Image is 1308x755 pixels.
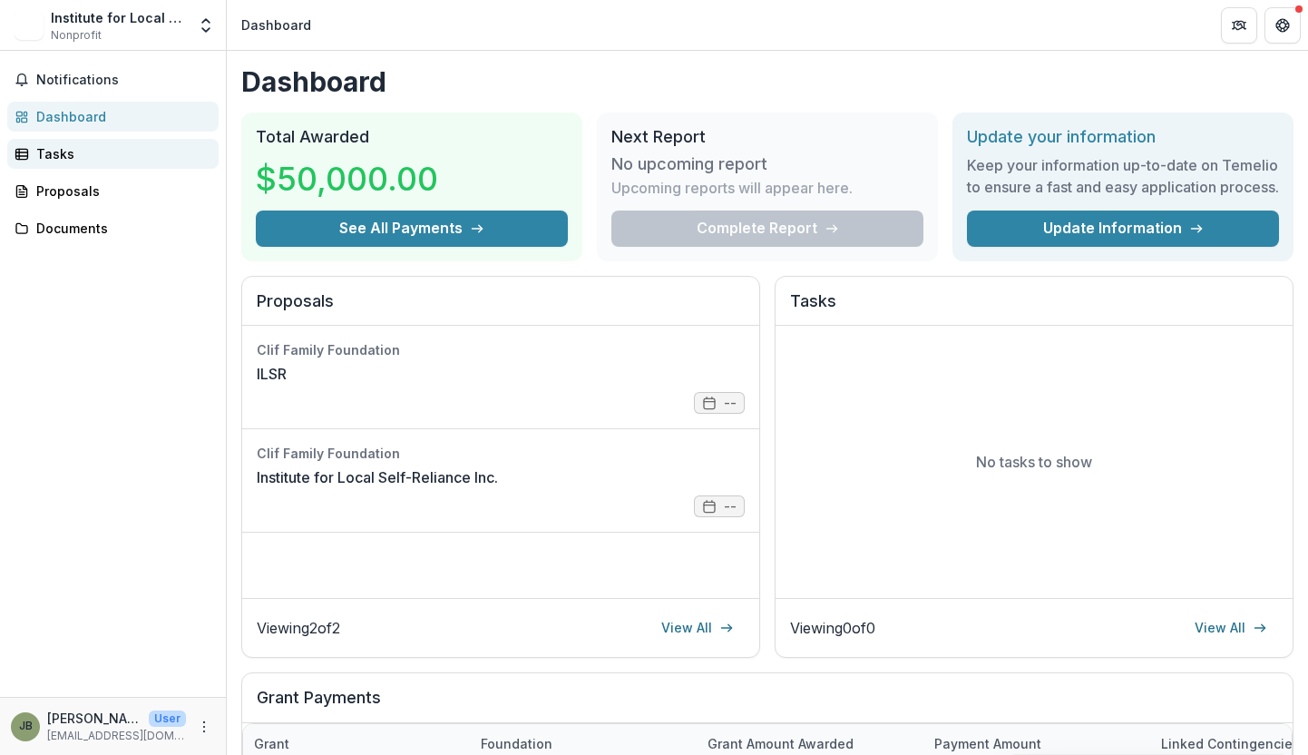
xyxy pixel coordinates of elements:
a: Update Information [967,211,1279,247]
button: Partners [1221,7,1257,44]
h3: No upcoming report [611,154,767,174]
p: Viewing 2 of 2 [257,617,340,639]
span: Nonprofit [51,27,102,44]
a: Proposals [7,176,219,206]
img: Institute for Local Self Reliance, Inc. [15,11,44,40]
h3: $50,000.00 [256,154,438,203]
div: Dashboard [36,107,204,126]
a: Institute for Local Self-Reliance Inc. [257,466,498,488]
button: Get Help [1264,7,1301,44]
p: [PERSON_NAME] [47,709,142,728]
button: Notifications [7,65,219,94]
a: Documents [7,213,219,243]
div: Dashboard [241,15,311,34]
a: ILSR [257,363,287,385]
p: [EMAIL_ADDRESS][DOMAIN_NAME] [47,728,186,744]
div: Payment Amount [923,734,1052,753]
div: John Bailey [19,721,33,732]
h2: Grant Payments [257,688,1278,722]
button: See All Payments [256,211,568,247]
a: View All [1184,613,1278,642]
a: Dashboard [7,102,219,132]
a: Tasks [7,139,219,169]
h2: Total Awarded [256,127,568,147]
div: Foundation [470,734,563,753]
span: Notifications [36,73,211,88]
h2: Update your information [967,127,1279,147]
h2: Proposals [257,291,745,326]
div: Institute for Local Self Reliance, Inc. [51,8,186,27]
div: Tasks [36,144,204,163]
div: Documents [36,219,204,238]
p: Upcoming reports will appear here. [611,177,853,199]
nav: breadcrumb [234,12,318,38]
h2: Next Report [611,127,923,147]
h2: Tasks [790,291,1278,326]
button: More [193,716,215,738]
p: No tasks to show [976,451,1092,473]
h3: Keep your information up-to-date on Temelio to ensure a fast and easy application process. [967,154,1279,198]
p: User [149,711,186,727]
div: Proposals [36,181,204,201]
div: Grant amount awarded [697,734,864,753]
a: View All [650,613,745,642]
div: Grant [243,734,300,753]
p: Viewing 0 of 0 [790,617,875,639]
button: Open entity switcher [193,7,219,44]
h1: Dashboard [241,65,1293,98]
